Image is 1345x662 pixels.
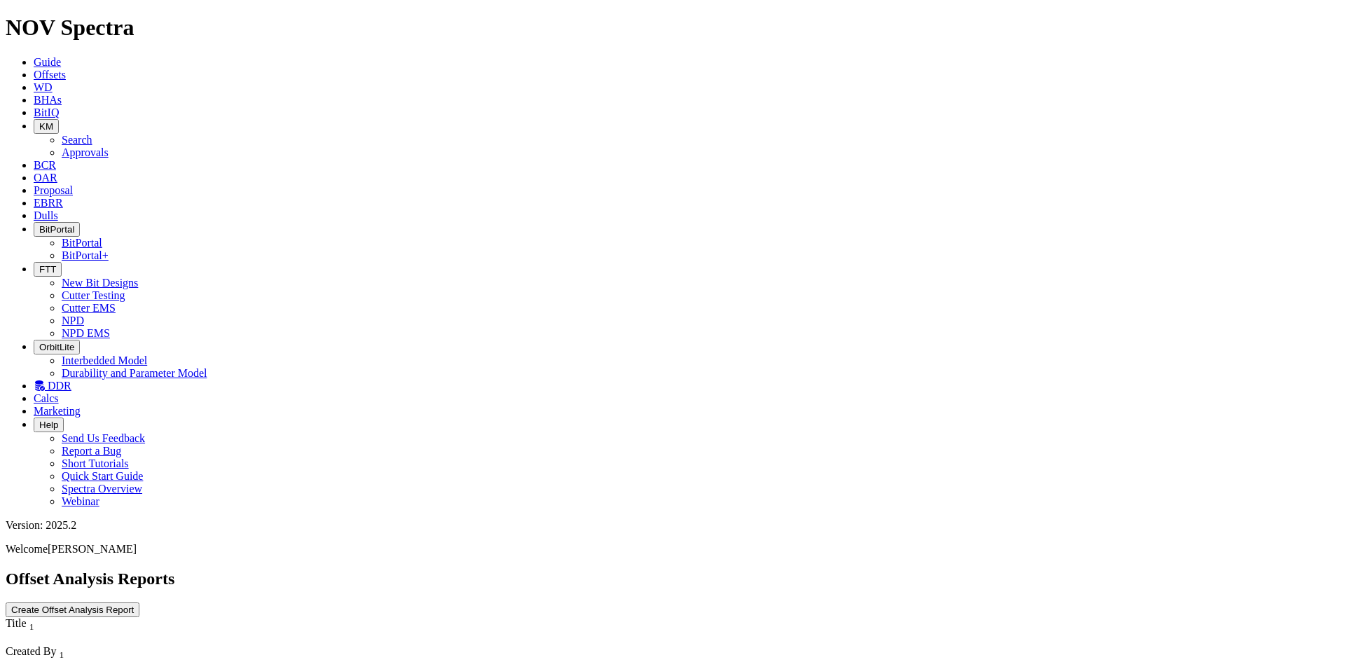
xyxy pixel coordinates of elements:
[39,342,74,352] span: OrbitLite
[6,617,27,629] span: Title
[48,380,71,392] span: DDR
[62,432,145,444] a: Send Us Feedback
[62,237,102,249] a: BitPortal
[34,119,59,134] button: KM
[34,392,59,404] a: Calcs
[6,519,1339,532] div: Version: 2025.2
[39,264,56,275] span: FTT
[34,184,73,196] a: Proposal
[62,289,125,301] a: Cutter Testing
[62,445,121,457] a: Report a Bug
[34,172,57,184] a: OAR
[34,380,71,392] a: DDR
[59,649,64,660] sub: 1
[6,645,56,657] span: Created By
[34,209,58,221] a: Dulls
[34,340,80,354] button: OrbitLite
[62,354,147,366] a: Interbedded Model
[59,645,64,657] span: Sort None
[34,222,80,237] button: BitPortal
[29,617,34,629] span: Sort None
[34,405,81,417] a: Marketing
[6,633,326,645] div: Column Menu
[39,121,53,132] span: KM
[6,617,326,633] div: Title Sort None
[6,570,1339,588] h2: Offset Analysis Reports
[34,197,63,209] a: EBRR
[34,262,62,277] button: FTT
[34,94,62,106] a: BHAs
[34,56,61,68] a: Guide
[62,483,142,495] a: Spectra Overview
[62,367,207,379] a: Durability and Parameter Model
[48,543,137,555] span: [PERSON_NAME]
[62,302,116,314] a: Cutter EMS
[6,543,1339,556] p: Welcome
[34,418,64,432] button: Help
[6,645,326,661] div: Created By Sort None
[62,134,92,146] a: Search
[34,106,59,118] a: BitIQ
[62,327,110,339] a: NPD EMS
[6,617,326,645] div: Sort None
[34,81,53,93] a: WD
[39,420,58,430] span: Help
[62,470,143,482] a: Quick Start Guide
[34,69,66,81] a: Offsets
[62,146,109,158] a: Approvals
[6,15,1339,41] h1: NOV Spectra
[62,277,138,289] a: New Bit Designs
[39,224,74,235] span: BitPortal
[29,621,34,632] sub: 1
[62,249,109,261] a: BitPortal+
[62,457,129,469] a: Short Tutorials
[62,495,99,507] a: Webinar
[6,602,139,617] button: Create Offset Analysis Report
[62,315,84,326] a: NPD
[34,159,56,171] a: BCR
